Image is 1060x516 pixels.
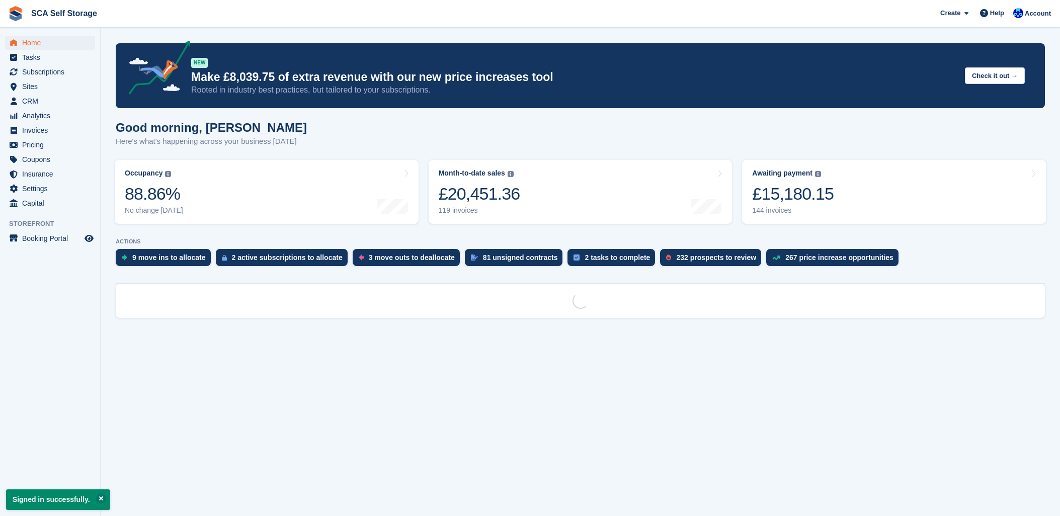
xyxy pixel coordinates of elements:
a: 2 active subscriptions to allocate [216,249,353,271]
a: Month-to-date sales £20,451.36 119 invoices [429,160,732,224]
a: 232 prospects to review [660,249,766,271]
img: prospect-51fa495bee0391a8d652442698ab0144808aea92771e9ea1ae160a38d050c398.svg [666,254,671,261]
a: 81 unsigned contracts [465,249,568,271]
span: Invoices [22,123,83,137]
a: menu [5,152,95,166]
button: Check it out → [965,67,1025,84]
img: icon-info-grey-7440780725fd019a000dd9b08b2336e03edf1995a4989e88bcd33f0948082b44.svg [165,171,171,177]
div: 81 unsigned contracts [483,253,558,262]
span: Create [940,8,960,18]
span: Help [990,8,1004,18]
div: No change [DATE] [125,206,183,215]
img: task-75834270c22a3079a89374b754ae025e5fb1db73e45f91037f5363f120a921f8.svg [574,254,580,261]
a: 3 move outs to deallocate [353,249,465,271]
span: Home [22,36,83,50]
a: menu [5,36,95,50]
span: Coupons [22,152,83,166]
div: Occupancy [125,169,162,178]
div: 2 tasks to complete [585,253,650,262]
a: Occupancy 88.86% No change [DATE] [115,160,419,224]
span: Storefront [9,219,100,229]
div: NEW [191,58,208,68]
a: menu [5,138,95,152]
img: stora-icon-8386f47178a22dfd0bd8f6a31ec36ba5ce8667c1dd55bd0f319d3a0aa187defe.svg [8,6,23,21]
span: Analytics [22,109,83,123]
img: price-adjustments-announcement-icon-8257ccfd72463d97f412b2fc003d46551f7dbcb40ab6d574587a9cd5c0d94... [120,41,191,98]
span: Subscriptions [22,65,83,79]
a: menu [5,65,95,79]
img: Kelly Neesham [1013,8,1023,18]
a: 9 move ins to allocate [116,249,216,271]
a: Preview store [83,232,95,244]
img: contract_signature_icon-13c848040528278c33f63329250d36e43548de30e8caae1d1a13099fd9432cc5.svg [471,254,478,261]
div: £15,180.15 [752,184,834,204]
a: menu [5,50,95,64]
span: Insurance [22,167,83,181]
span: Account [1025,9,1051,19]
span: Pricing [22,138,83,152]
div: 9 move ins to allocate [132,253,206,262]
span: Settings [22,182,83,196]
img: move_ins_to_allocate_icon-fdf77a2bb77ea45bf5b3d319d69a93e2d87916cf1d5bf7949dd705db3b84f3ca.svg [122,254,127,261]
a: Awaiting payment £15,180.15 144 invoices [742,160,1046,224]
a: menu [5,123,95,137]
a: menu [5,167,95,181]
img: price_increase_opportunities-93ffe204e8149a01c8c9dc8f82e8f89637d9d84a8eef4429ea346261dce0b2c0.svg [772,255,780,260]
img: move_outs_to_deallocate_icon-f764333ba52eb49d3ac5e1228854f67142a1ed5810a6f6cc68b1a99e826820c5.svg [359,254,364,261]
div: 119 invoices [439,206,520,215]
a: menu [5,231,95,245]
span: Capital [22,196,83,210]
span: CRM [22,94,83,108]
div: 232 prospects to review [676,253,756,262]
a: menu [5,109,95,123]
img: active_subscription_to_allocate_icon-d502201f5373d7db506a760aba3b589e785aa758c864c3986d89f69b8ff3... [222,254,227,261]
h1: Good morning, [PERSON_NAME] [116,121,307,134]
div: 144 invoices [752,206,834,215]
a: menu [5,94,95,108]
span: Tasks [22,50,83,64]
p: ACTIONS [116,238,1045,245]
a: 267 price increase opportunities [766,249,904,271]
a: 2 tasks to complete [567,249,660,271]
div: Awaiting payment [752,169,812,178]
div: Month-to-date sales [439,169,505,178]
p: Rooted in industry best practices, but tailored to your subscriptions. [191,84,957,96]
img: icon-info-grey-7440780725fd019a000dd9b08b2336e03edf1995a4989e88bcd33f0948082b44.svg [815,171,821,177]
a: menu [5,196,95,210]
span: Booking Portal [22,231,83,245]
div: 267 price increase opportunities [785,253,893,262]
a: menu [5,182,95,196]
p: Here's what's happening across your business [DATE] [116,136,307,147]
div: 88.86% [125,184,183,204]
span: Sites [22,79,83,94]
p: Signed in successfully. [6,489,110,510]
a: SCA Self Storage [27,5,101,22]
div: £20,451.36 [439,184,520,204]
img: icon-info-grey-7440780725fd019a000dd9b08b2336e03edf1995a4989e88bcd33f0948082b44.svg [508,171,514,177]
a: menu [5,79,95,94]
p: Make £8,039.75 of extra revenue with our new price increases tool [191,70,957,84]
div: 2 active subscriptions to allocate [232,253,343,262]
div: 3 move outs to deallocate [369,253,455,262]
